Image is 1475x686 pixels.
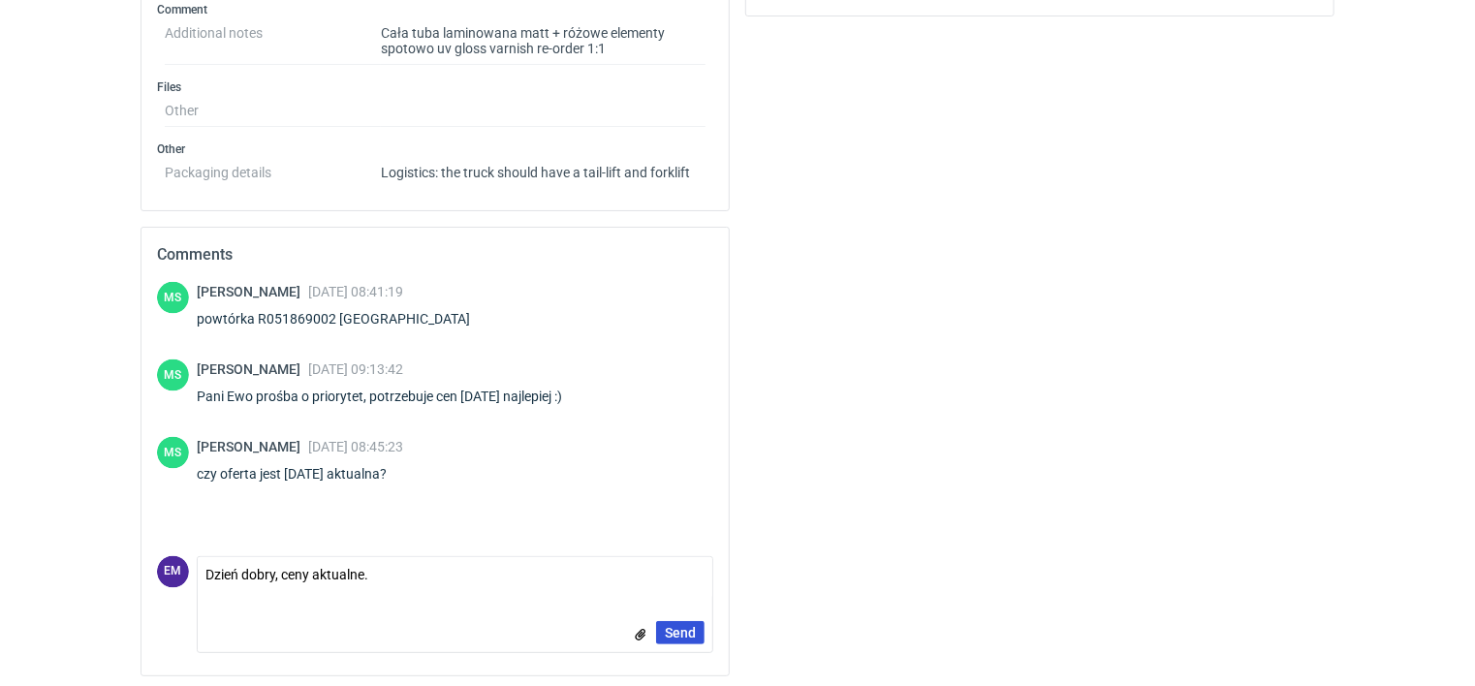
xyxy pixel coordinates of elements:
div: Maciej Sikora [157,437,189,469]
div: Pani Ewo prośba o priorytet, potrzebuje cen [DATE] najlepiej :) [197,387,585,406]
button: Send [656,621,705,644]
span: [PERSON_NAME] [197,284,308,299]
dt: Packaging details [165,157,381,180]
span: Send [665,626,696,639]
textarea: Dzień dobry, ceny aktualne. [198,557,712,598]
div: Maciej Sikora [157,359,189,391]
h3: Comment [157,2,713,17]
h3: Files [157,79,713,95]
dt: Other [165,95,381,127]
figcaption: MS [157,437,189,469]
dt: Additional notes [165,17,381,65]
figcaption: MS [157,282,189,314]
dd: Logistics: the truck should have a tail-lift and forklift [381,157,706,180]
span: [DATE] 08:45:23 [308,439,403,454]
figcaption: EM [157,556,189,588]
div: Maciej Sikora [157,282,189,314]
span: [PERSON_NAME] [197,361,308,377]
h3: Other [157,141,713,157]
div: powtórka R051869002 [GEOGRAPHIC_DATA] [197,309,493,328]
span: [DATE] 09:13:42 [308,361,403,377]
h2: Comments [157,243,713,266]
div: czy oferta jest [DATE] aktualna? [197,464,410,483]
span: [DATE] 08:41:19 [308,284,403,299]
dd: Cała tuba laminowana matt + różowe elementy spotowo uv gloss varnish re-order 1:1 [381,17,706,65]
span: [PERSON_NAME] [197,439,308,454]
div: Ewa Mroczkowska [157,556,189,588]
figcaption: MS [157,359,189,391]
